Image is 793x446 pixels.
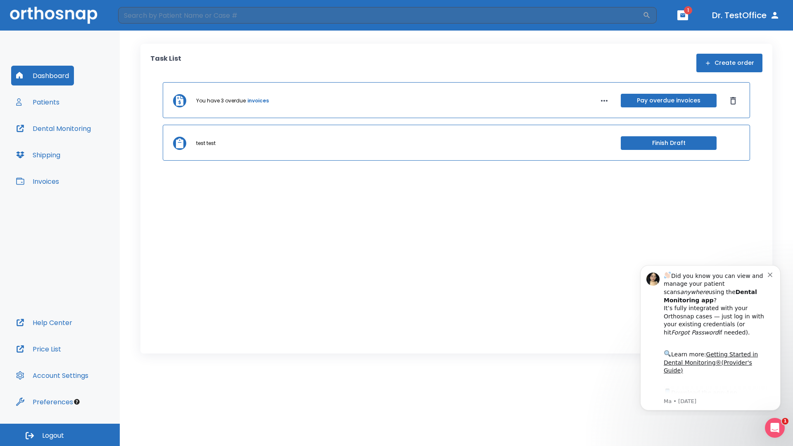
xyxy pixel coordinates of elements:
[765,418,785,438] iframe: Intercom live chat
[73,398,81,406] div: Tooltip anchor
[247,97,269,104] a: invoices
[621,94,717,107] button: Pay overdue invoices
[11,145,65,165] button: Shipping
[684,6,692,14] span: 1
[42,431,64,440] span: Logout
[36,140,140,147] p: Message from Ma, sent 5w ago
[782,418,788,425] span: 1
[150,54,181,72] p: Task List
[727,94,740,107] button: Dismiss
[628,258,793,415] iframe: Intercom notifications message
[11,119,96,138] button: Dental Monitoring
[621,136,717,150] button: Finish Draft
[11,66,74,85] button: Dashboard
[11,171,64,191] button: Invoices
[696,54,762,72] button: Create order
[11,365,93,385] button: Account Settings
[36,130,140,172] div: Download the app: | ​ Let us know if you need help getting started!
[36,132,109,147] a: App Store
[11,392,78,412] button: Preferences
[10,7,97,24] img: Orthosnap
[140,13,147,19] button: Dismiss notification
[118,7,643,24] input: Search by Patient Name or Case #
[11,92,64,112] button: Patients
[196,97,246,104] p: You have 3 overdue
[11,339,66,359] button: Price List
[11,313,77,332] button: Help Center
[196,140,216,147] p: test test
[709,8,783,23] button: Dr. TestOffice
